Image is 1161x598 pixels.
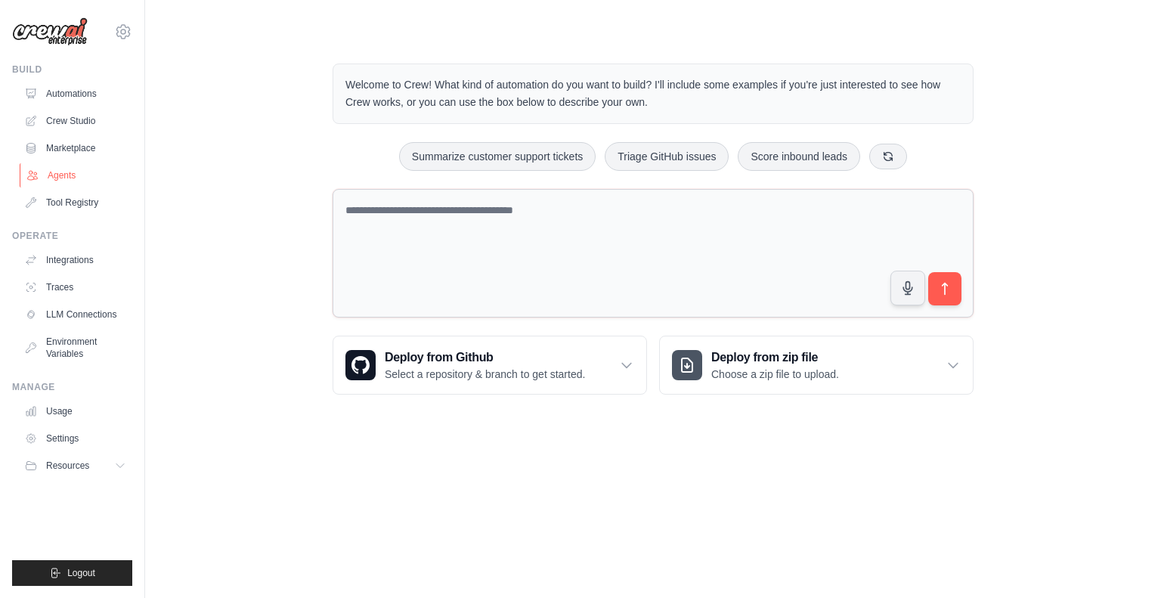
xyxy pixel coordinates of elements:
h3: Deploy from zip file [711,349,839,367]
a: Marketplace [18,136,132,160]
h3: Deploy from Github [385,349,585,367]
a: Traces [18,275,132,299]
button: Summarize customer support tickets [399,142,596,171]
img: Logo [12,17,88,46]
a: Automations [18,82,132,106]
a: Environment Variables [18,330,132,366]
a: Integrations [18,248,132,272]
button: Resources [18,454,132,478]
button: Triage GitHub issues [605,142,729,171]
iframe: Chat Widget [1085,525,1161,598]
a: Usage [18,399,132,423]
button: Score inbound leads [738,142,860,171]
p: Choose a zip file to upload. [711,367,839,382]
a: LLM Connections [18,302,132,327]
span: Resources [46,460,89,472]
div: Operate [12,230,132,242]
a: Crew Studio [18,109,132,133]
a: Settings [18,426,132,451]
span: Logout [67,567,95,579]
p: Select a repository & branch to get started. [385,367,585,382]
a: Agents [20,163,134,187]
p: Welcome to Crew! What kind of automation do you want to build? I'll include some examples if you'... [345,76,961,111]
a: Tool Registry [18,191,132,215]
div: Widget de chat [1085,525,1161,598]
button: Logout [12,560,132,586]
div: Manage [12,381,132,393]
div: Build [12,64,132,76]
